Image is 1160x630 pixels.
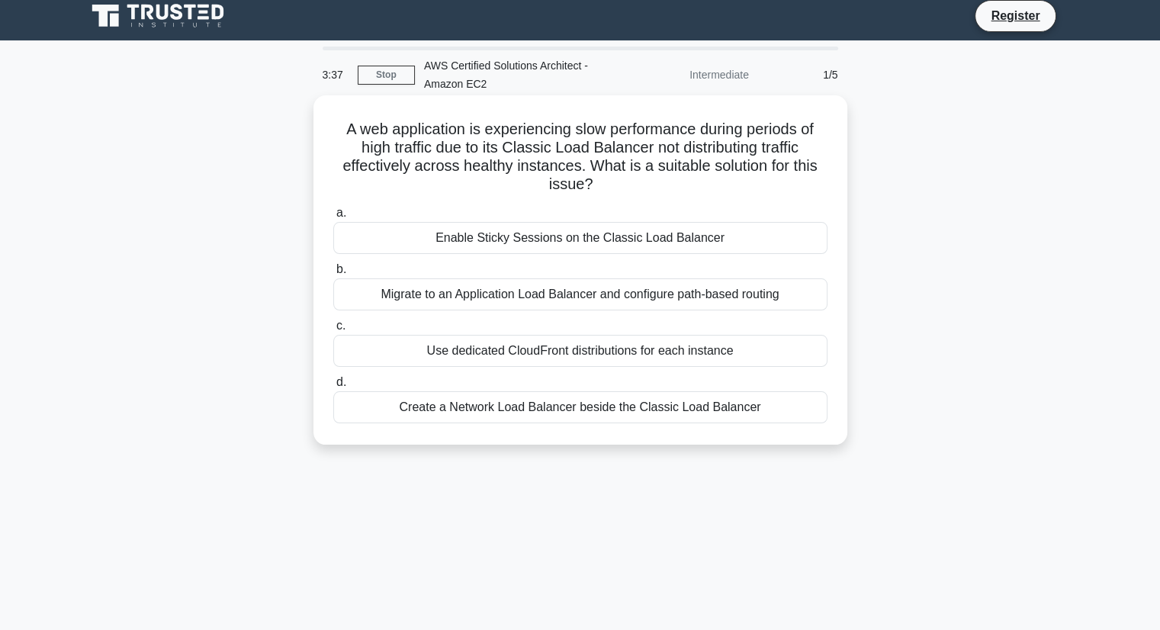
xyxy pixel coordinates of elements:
h5: A web application is experiencing slow performance during periods of high traffic due to its Clas... [332,120,829,194]
span: c. [336,319,345,332]
div: 1/5 [758,59,847,90]
div: Create a Network Load Balancer beside the Classic Load Balancer [333,391,827,423]
span: d. [336,375,346,388]
span: a. [336,206,346,219]
span: b. [336,262,346,275]
div: 3:37 [313,59,358,90]
div: Use dedicated CloudFront distributions for each instance [333,335,827,367]
div: Migrate to an Application Load Balancer and configure path-based routing [333,278,827,310]
a: Register [982,6,1049,25]
div: AWS Certified Solutions Architect - Amazon EC2 [415,50,625,99]
div: Intermediate [625,59,758,90]
div: Enable Sticky Sessions on the Classic Load Balancer [333,222,827,254]
a: Stop [358,66,415,85]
